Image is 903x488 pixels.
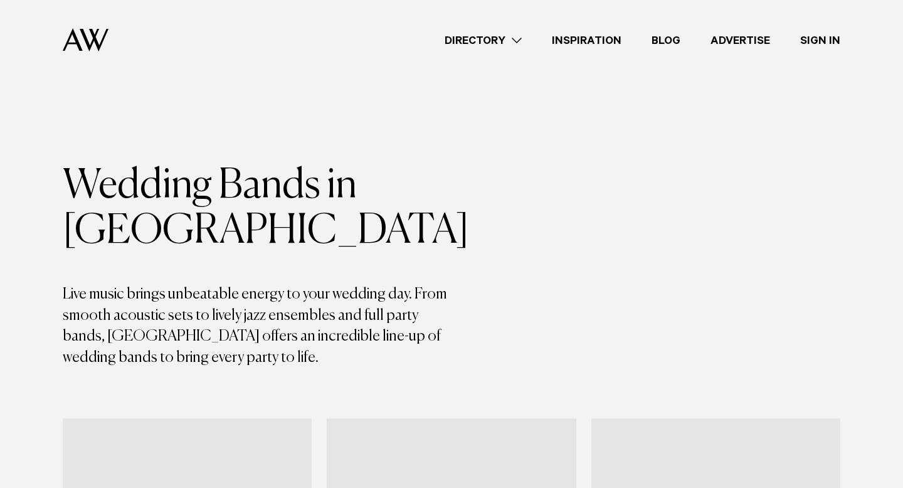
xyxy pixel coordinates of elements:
a: Blog [636,32,695,49]
img: Auckland Weddings Logo [63,28,108,51]
a: Advertise [695,32,785,49]
p: Live music brings unbeatable energy to your wedding day. From smooth acoustic sets to lively jazz... [63,284,451,368]
h1: Wedding Bands in [GEOGRAPHIC_DATA] [63,164,451,254]
a: Directory [430,32,537,49]
a: Sign In [785,32,855,49]
a: Inspiration [537,32,636,49]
